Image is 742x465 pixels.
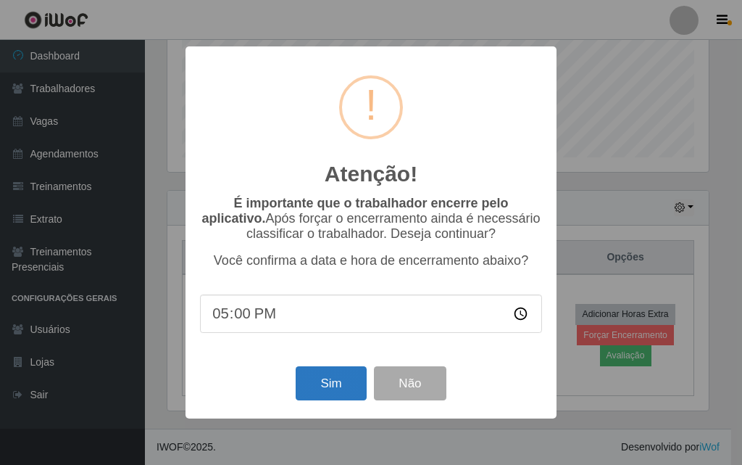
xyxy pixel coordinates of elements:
[200,196,542,242] p: Após forçar o encerramento ainda é necessário classificar o trabalhador. Deseja continuar?
[200,253,542,268] p: Você confirma a data e hora de encerramento abaixo?
[325,161,417,187] h2: Atenção!
[374,366,446,400] button: Não
[201,196,508,226] b: É importante que o trabalhador encerre pelo aplicativo.
[296,366,366,400] button: Sim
